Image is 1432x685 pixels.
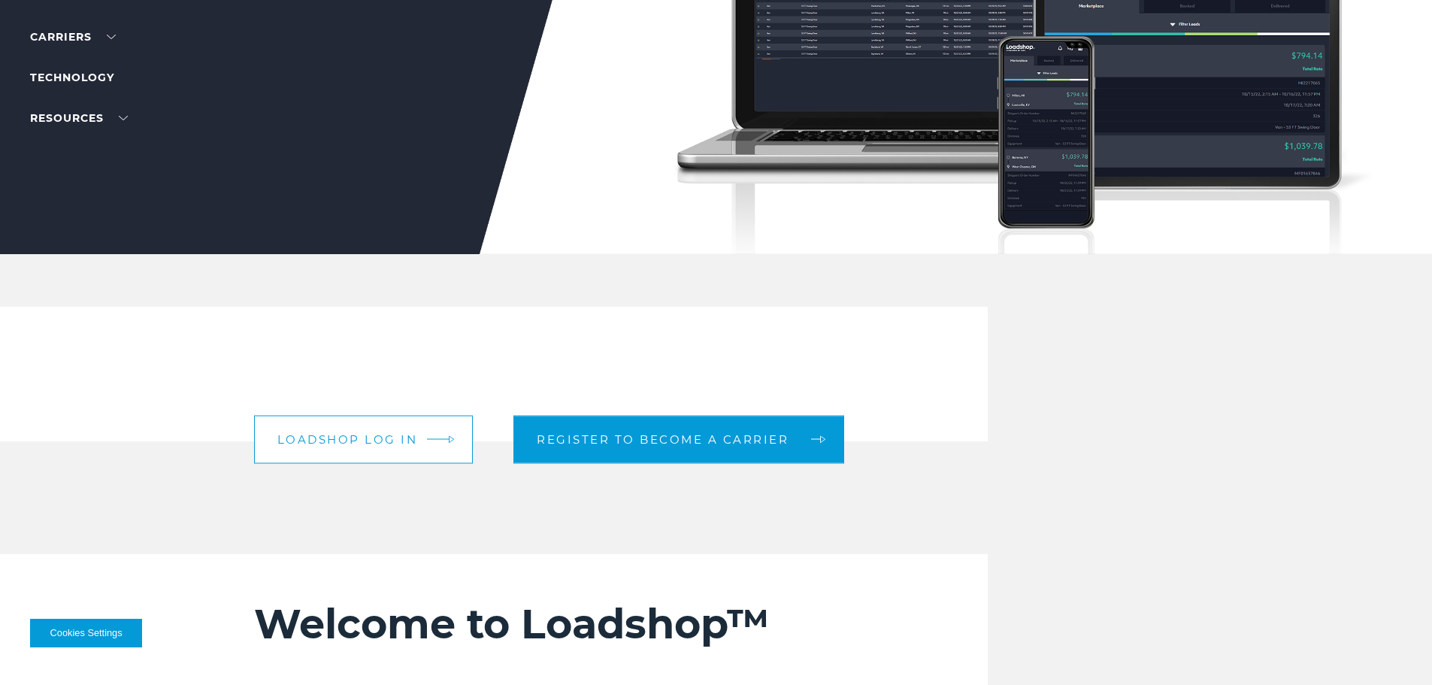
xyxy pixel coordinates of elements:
[30,111,128,125] a: RESOURCES
[30,619,142,647] button: Cookies Settings
[254,415,474,463] a: Loadshop log in arrow arrow
[254,599,898,649] h2: Welcome to Loadshop™
[277,434,418,445] span: Loadshop log in
[537,434,789,445] span: Register to become a carrier
[1357,613,1432,685] iframe: Chat Widget
[30,71,114,84] a: Technology
[30,30,116,44] a: Carriers
[449,435,455,444] img: arrow
[513,415,844,463] a: Register to become a carrier arrow arrow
